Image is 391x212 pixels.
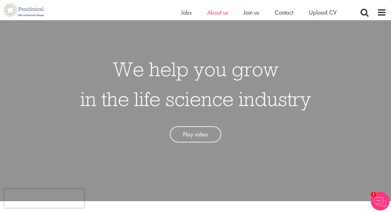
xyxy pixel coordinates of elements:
a: About us [207,8,228,16]
a: Join us [244,8,259,16]
img: Chatbot [371,192,389,210]
a: Play video [170,126,221,143]
a: Jobs [181,8,192,16]
a: Contact [275,8,293,16]
a: Upload CV [309,8,337,16]
span: 1 [371,192,376,197]
h1: We help you grow in the life science industry [80,54,311,114]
